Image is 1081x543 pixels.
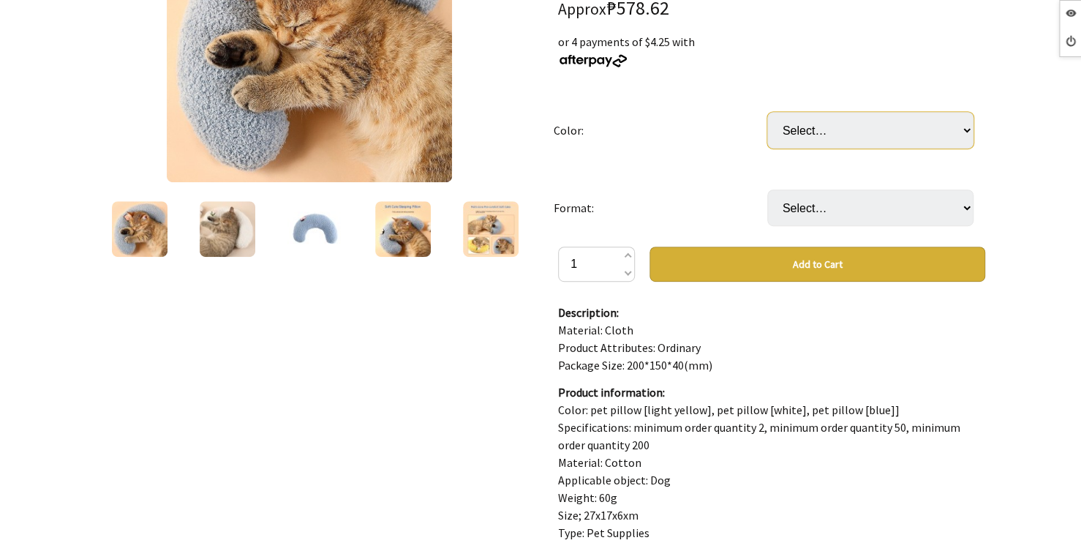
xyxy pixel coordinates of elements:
img: Dog Pillow [112,201,167,257]
p: Material: Cloth Product Attributes: Ordinary Package Size: 200*150*40(mm) [558,304,985,374]
img: Afterpay [558,54,628,67]
td: Color: [554,91,767,169]
p: Color: pet pillow [light yellow], pet pillow [white], pet pillow [blue]] Specifications: minimum ... [558,383,985,542]
img: Dog Pillow [287,201,343,257]
img: Dog Pillow [463,201,519,257]
strong: Product information: [558,385,665,400]
div: or 4 payments of $4.25 with [558,33,985,68]
button: Add to Cart [649,247,985,282]
img: Dog Pillow [375,201,431,257]
img: Dog Pillow [200,201,255,257]
td: Format: [554,169,767,247]
strong: Description: [558,305,619,320]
